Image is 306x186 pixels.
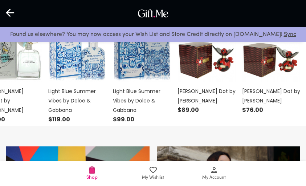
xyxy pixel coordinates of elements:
a: Shop [62,161,123,186]
a: My Wishlist [123,161,184,186]
a: My Account [184,161,245,186]
p: Found us elsewhere? You may now access your Wish List and Store Credit directly on [DOMAIN_NAME]! [6,30,300,39]
a: Marc Jacobs Dot by Marc Jacobs[PERSON_NAME] Dot by [PERSON_NAME]$89.00 [178,9,236,115]
p: $89.00 [178,105,236,115]
img: Light Blue Summer Vibes by Dolce & Gabbana [113,9,171,82]
p: [PERSON_NAME] Dot by [PERSON_NAME] [178,86,236,105]
a: Marc Jacobs Dot by Marc Jacobs[PERSON_NAME] Dot by [PERSON_NAME]$76.00 [242,9,301,115]
span: Shop [86,174,98,181]
div: Light Blue Summer Vibes by Dolce & GabbanaLight Blue Summer Vibes by Dolce & Gabbana$119.00 [45,9,110,126]
img: Marc Jacobs Dot by Marc Jacobs [178,9,236,82]
p: Light Blue Summer Vibes by Dolce & Gabbana [113,86,172,115]
div: Light Blue Summer Vibes by Dolce & GabbanaLight Blue Summer Vibes by Dolce & Gabbana$99.00 [110,9,175,126]
div: Marc Jacobs Dot by Marc Jacobs[PERSON_NAME] Dot by [PERSON_NAME]$89.00 [175,9,239,117]
p: $99.00 [113,115,172,124]
a: Light Blue Summer Vibes by Dolce & GabbanaLight Blue Summer Vibes by Dolce & Gabbana$119.00 [48,9,107,124]
img: GiftMe Logo [136,8,170,19]
a: Sync [284,32,296,37]
p: [PERSON_NAME] Dot by [PERSON_NAME] [242,86,301,105]
a: Light Blue Summer Vibes by Dolce & GabbanaLight Blue Summer Vibes by Dolce & Gabbana$99.00 [113,9,172,124]
p: Light Blue Summer Vibes by Dolce & Gabbana [48,86,107,115]
p: $76.00 [242,105,301,115]
img: Light Blue Summer Vibes by Dolce & Gabbana [48,9,106,82]
span: My Wishlist [142,174,164,181]
div: Marc Jacobs Dot by Marc Jacobs[PERSON_NAME] Dot by [PERSON_NAME]$76.00 [239,9,304,117]
span: My Account [202,174,226,181]
p: $119.00 [48,115,107,124]
img: Marc Jacobs Dot by Marc Jacobs [242,9,300,82]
